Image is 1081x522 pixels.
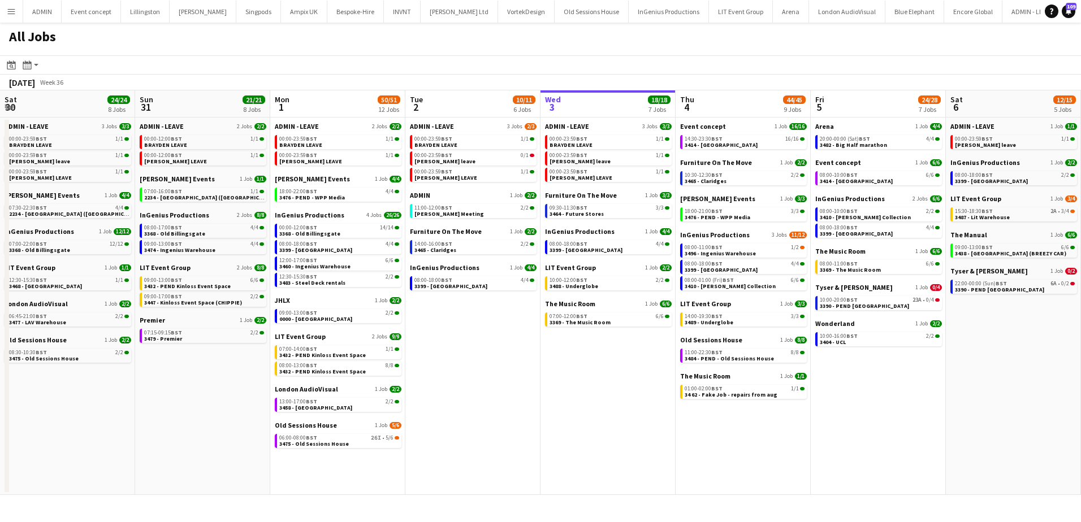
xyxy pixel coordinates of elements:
div: [PERSON_NAME] Events1 Job4/407:30-22:30BST4/42234 - [GEOGRAPHIC_DATA] ([GEOGRAPHIC_DATA]) [5,191,131,227]
button: Event concept [62,1,121,23]
div: Furniture On The Move1 Job3/309:30-11:30BST3/33464 - Future Stores [545,191,672,227]
a: [PERSON_NAME] Events1 Job4/4 [5,191,131,199]
span: InGenius Productions [5,227,74,236]
span: 1/1 [250,136,258,142]
a: 00:00-23:59BST1/1BRAYDEN LEAVE [550,135,669,148]
div: InGenius Productions3 Jobs11/1208:00-11:00BST1/23496 - Ingenius Warehouse08:00-18:00BST4/43399 - ... [680,230,807,299]
span: 09:30-11:30 [550,205,587,211]
a: 18:00-22:00BST4/43476 - PEND - WPP Media [279,188,399,201]
span: 00:00-23:59 [550,153,587,158]
span: 2 Jobs [913,195,928,202]
a: InGenius Productions3 Jobs11/12 [680,230,807,239]
span: 1/1 [250,189,258,194]
a: Event concept1 Job6/6 [815,158,942,167]
span: InGenius Productions [275,211,344,219]
span: ADMIN - LEAVE [275,122,319,130]
a: 00:00-12:00BST14/143368 - Old Billingsgate [279,224,399,237]
span: 1 Job [915,159,928,166]
span: BST [306,135,317,142]
span: 3 Jobs [507,123,522,130]
a: ADMIN - LEAVE2 Jobs2/2 [275,122,401,130]
a: Furniture On The Move1 Job2/2 [410,227,537,236]
span: Chris Lane LEAVE [550,174,612,181]
div: Event concept1 Job16/1614:30-23:30BST16/163414 - [GEOGRAPHIC_DATA] [680,122,807,158]
span: BST [171,188,182,195]
span: BST [846,207,858,215]
span: 00:00-23:59 [279,136,317,142]
span: 00:00-23:59 [414,153,452,158]
button: Lillingston [121,1,170,23]
a: 00:00-12:00BST1/1[PERSON_NAME] LEAVE [144,151,264,164]
span: 08:00-18:00 [955,172,993,178]
span: InGenius Productions [140,211,209,219]
span: 07:00-16:00 [144,189,182,194]
span: BST [306,188,317,195]
span: 3368 - Old Billingsgate [279,230,340,237]
span: Helen Smith Events [275,175,350,183]
span: 1 Job [780,195,793,202]
span: BST [981,135,993,142]
span: 4/4 [926,225,934,230]
button: [PERSON_NAME] Ltd [421,1,498,23]
span: 00:00-23:59 [9,153,47,158]
span: BST [576,168,587,175]
span: 18:00-22:00 [279,189,317,194]
span: 1 Job [510,228,522,235]
a: ADMIN - LEAVE3 Jobs2/3 [410,122,537,130]
span: 2/2 [390,123,401,130]
a: 07:30-22:30BST4/42234 - [GEOGRAPHIC_DATA] ([GEOGRAPHIC_DATA]) [9,204,129,217]
button: VortekDesign [498,1,555,23]
span: 1/1 [250,153,258,158]
span: 3410 - Wallace Collection [820,214,911,221]
button: ADMIN - LEAVE [1002,1,1063,23]
button: Encore Global [944,1,1002,23]
span: 3/3 [791,208,799,214]
span: 3476 - PEND - WPP Media [279,194,345,201]
span: BST [576,135,587,142]
span: 1 Job [645,228,658,235]
span: 12/12 [114,228,131,235]
span: 2 Jobs [372,123,387,130]
span: BST [171,224,182,231]
span: 1/1 [521,136,529,142]
span: 00:00-23:59 [9,136,47,142]
a: 00:00-23:59BST1/1[PERSON_NAME] LEAVE [9,168,129,181]
span: 3399 - King's Observatory [820,230,893,237]
div: Furniture On The Move1 Job2/210:30-12:30BST2/23465 - Claridges [680,158,807,194]
a: LIT Event Group1 Job3/4 [950,194,1077,203]
a: ADMIN1 Job2/2 [410,191,537,199]
span: BRAYDEN LEAVE [9,141,52,149]
div: InGenius Productions1 Job4/408:00-18:00BST4/43399 - [GEOGRAPHIC_DATA] [545,227,672,263]
span: Hannah Hope Events [5,191,80,199]
a: 00:00-23:59BST1/1BRAYDEN LEAVE [279,135,399,148]
div: ADMIN - LEAVE3 Jobs3/300:00-23:59BST1/1BRAYDEN LEAVE00:00-23:59BST1/1[PERSON_NAME] leave00:00-23:... [545,122,672,191]
a: 00:00-23:59BST1/1BRAYDEN LEAVE [9,135,129,148]
span: Furniture On The Move [680,158,752,167]
span: BST [441,135,452,142]
span: BST [171,135,182,142]
span: 3476 - PEND - WPP Media [685,214,750,221]
span: 15:30-18:30 [955,208,993,214]
span: 2/2 [525,192,537,199]
span: 2/2 [254,123,266,130]
span: ADMIN - LEAVE [950,122,994,130]
a: 00:00-23:59BST1/1[PERSON_NAME] leave [955,135,1075,148]
span: 10:30-12:30 [685,172,723,178]
span: InGenius Productions [545,227,615,236]
span: 1 Job [375,176,387,182]
span: 00:00-12:00 [144,136,182,142]
button: InGenius Productions [629,1,709,23]
button: Old Sessions House [555,1,629,23]
span: BST [441,204,452,211]
span: 2/2 [521,205,529,211]
span: Chris Lane LEAVE [279,158,342,165]
div: Arena1 Job4/420:00-00:00 (Sat)BST4/43482 - Big Half marathon [815,122,942,158]
button: Singpods [236,1,281,23]
a: ADMIN - LEAVE1 Job1/1 [950,122,1077,130]
span: 16/16 [789,123,807,130]
span: BST [36,151,47,159]
a: ADMIN - LEAVE3 Jobs3/3 [545,122,672,130]
a: 07:00-16:00BST1/12234 - [GEOGRAPHIC_DATA] ([GEOGRAPHIC_DATA]) [144,188,264,201]
span: BST [36,168,47,175]
div: Furniture On The Move1 Job2/214:00-16:00BST2/23465 - Claridges [410,227,537,263]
